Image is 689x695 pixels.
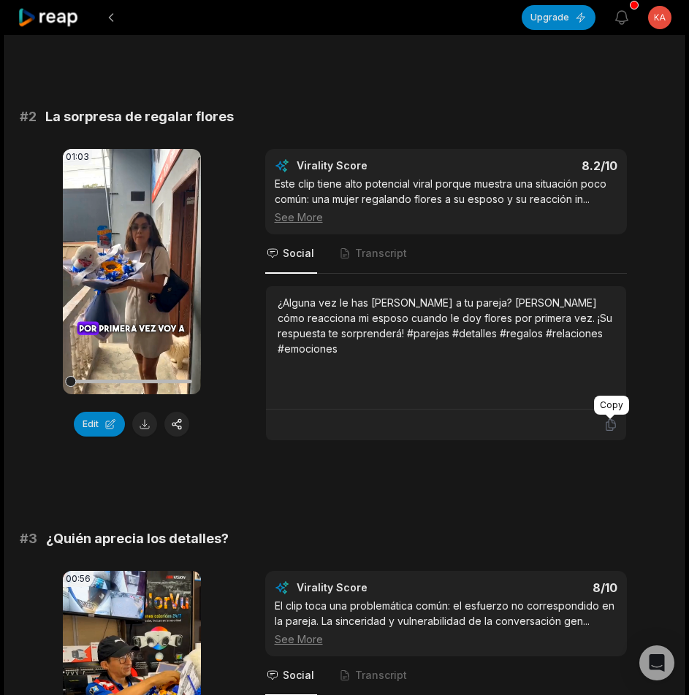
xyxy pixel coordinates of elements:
[594,396,629,415] div: Copy
[74,412,125,437] button: Edit
[46,529,229,549] span: ¿Quién aprecia los detalles?
[460,158,617,173] div: 8.2 /10
[275,176,617,225] div: Este clip tiene alto potencial viral porque muestra una situación poco común: una mujer regalando...
[45,107,234,127] span: La sorpresa de regalar flores
[20,529,37,549] span: # 3
[275,598,617,647] div: El clip toca una problemática común: el esfuerzo no correspondido en la pareja. La sinceridad y v...
[283,668,314,683] span: Social
[265,234,627,274] nav: Tabs
[297,158,454,173] div: Virality Score
[355,668,407,683] span: Transcript
[460,580,617,595] div: 8 /10
[522,5,595,30] button: Upgrade
[355,246,407,261] span: Transcript
[283,246,314,261] span: Social
[278,295,614,356] div: ¿Alguna vez le has [PERSON_NAME] a tu pareja? [PERSON_NAME] cómo reacciona mi esposo cuando le do...
[639,645,674,680] div: Open Intercom Messenger
[63,149,201,394] video: Your browser does not support mp4 format.
[20,107,37,127] span: # 2
[275,210,617,225] div: See More
[275,631,617,647] div: See More
[297,580,454,595] div: Virality Score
